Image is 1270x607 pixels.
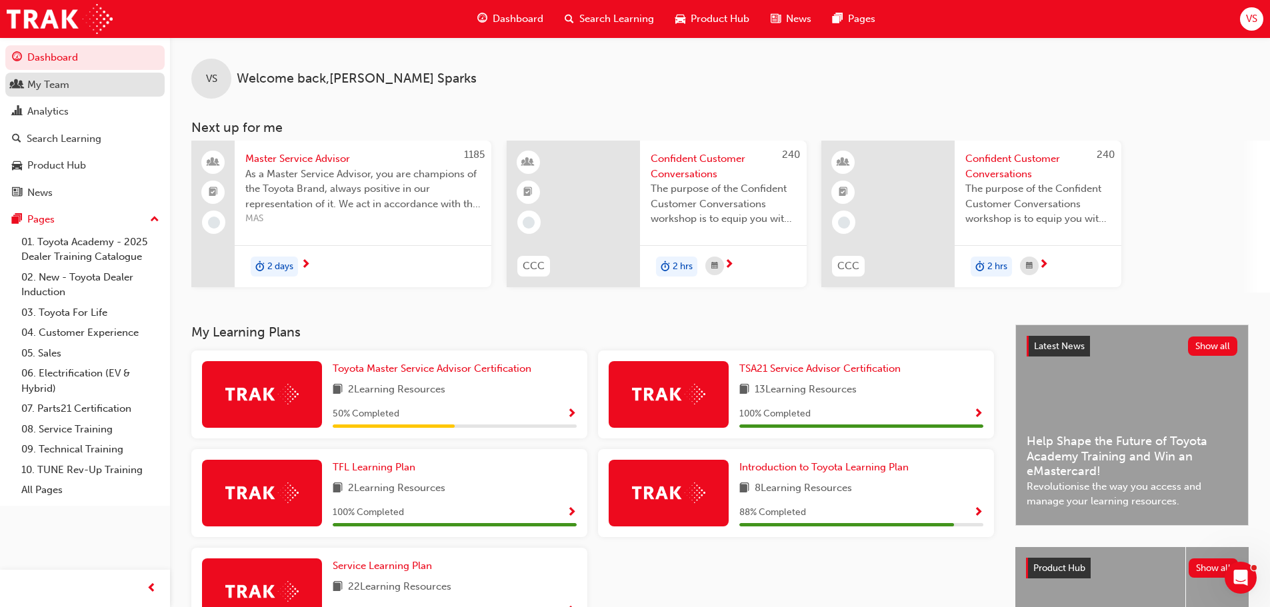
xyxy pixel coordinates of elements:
a: 240CCCConfident Customer ConversationsThe purpose of the Confident Customer Conversations worksho... [507,141,807,287]
button: Pages [5,207,165,232]
span: next-icon [724,259,734,271]
a: 1185Master Service AdvisorAs a Master Service Advisor, you are champions of the Toyota Brand, alw... [191,141,491,287]
span: VS [206,71,217,87]
span: Service Learning Plan [333,560,432,572]
span: 13 Learning Resources [755,382,857,398]
img: Trak [7,4,113,34]
a: Analytics [5,99,165,124]
span: Help Shape the Future of Toyota Academy Training and Win an eMastercard! [1027,434,1237,479]
span: TFL Learning Plan [333,461,415,473]
span: Welcome back , [PERSON_NAME] Sparks [237,71,477,87]
span: chart-icon [12,106,22,118]
span: Product Hub [1033,562,1085,574]
a: My Team [5,73,165,97]
a: 240CCCConfident Customer ConversationsThe purpose of the Confident Customer Conversations worksho... [821,141,1121,287]
img: Trak [632,482,705,503]
span: Product Hub [691,11,749,27]
div: Search Learning [27,131,101,147]
a: 01. Toyota Academy - 2025 Dealer Training Catalogue [16,232,165,267]
img: Trak [632,384,705,404]
span: MAS [245,211,481,227]
span: Pages [848,11,875,27]
button: Show Progress [973,504,983,521]
h3: My Learning Plans [191,324,994,340]
span: learningRecordVerb_NONE-icon [838,217,850,229]
span: As a Master Service Advisor, you are champions of the Toyota Brand, always positive in our repres... [245,167,481,212]
span: booktick-icon [209,184,218,201]
a: Introduction to Toyota Learning Plan [739,460,914,475]
a: pages-iconPages [822,5,886,33]
span: 1185 [464,149,485,161]
img: Trak [225,482,299,503]
span: 8 Learning Resources [755,480,852,497]
span: duration-icon [661,258,670,275]
a: 04. Customer Experience [16,322,165,343]
a: 08. Service Training [16,419,165,440]
img: Trak [225,384,299,404]
span: CCC [837,259,859,274]
a: 09. Technical Training [16,439,165,460]
span: 2 Learning Resources [348,480,445,497]
span: search-icon [12,133,21,145]
img: Trak [225,581,299,602]
span: Introduction to Toyota Learning Plan [739,461,909,473]
span: book-icon [333,480,343,497]
span: Search Learning [579,11,654,27]
span: 240 [1097,149,1115,161]
span: up-icon [150,211,159,229]
span: prev-icon [147,580,157,597]
span: booktick-icon [523,184,533,201]
span: learningResourceType_INSTRUCTOR_LED-icon [839,154,848,171]
span: book-icon [333,579,343,596]
span: Show Progress [567,507,577,519]
a: Product Hub [5,153,165,178]
span: The purpose of the Confident Customer Conversations workshop is to equip you with tools to commun... [965,181,1111,227]
iframe: Intercom live chat [1225,562,1257,594]
span: people-icon [209,154,218,171]
button: Show Progress [567,406,577,422]
span: duration-icon [255,258,265,275]
div: My Team [27,77,69,93]
a: 03. Toyota For Life [16,303,165,323]
a: car-iconProduct Hub [665,5,760,33]
div: Product Hub [27,158,86,173]
a: Toyota Master Service Advisor Certification [333,361,537,376]
a: Service Learning Plan [333,558,437,574]
span: Dashboard [493,11,543,27]
a: guage-iconDashboard [467,5,554,33]
a: All Pages [16,480,165,500]
span: 2 hrs [987,259,1007,275]
span: pages-icon [12,214,22,226]
div: Pages [27,212,55,227]
a: Latest NewsShow all [1027,336,1237,357]
button: Show Progress [973,406,983,422]
span: 100 % Completed [739,406,811,422]
span: guage-icon [477,11,487,27]
span: Show Progress [567,408,577,420]
button: DashboardMy TeamAnalyticsSearch LearningProduct HubNews [5,43,165,207]
span: 2 hrs [673,259,693,275]
span: The purpose of the Confident Customer Conversations workshop is to equip you with tools to commun... [651,181,796,227]
span: Revolutionise the way you access and manage your learning resources. [1027,479,1237,509]
span: 100 % Completed [333,505,404,520]
div: News [27,185,53,201]
span: Show Progress [973,408,983,420]
span: News [786,11,811,27]
span: 240 [782,149,800,161]
a: 05. Sales [16,343,165,364]
span: Confident Customer Conversations [965,151,1111,181]
span: book-icon [739,382,749,398]
span: Show Progress [973,507,983,519]
span: Master Service Advisor [245,151,481,167]
span: Toyota Master Service Advisor Certification [333,362,531,374]
span: 50 % Completed [333,406,399,422]
span: learningRecordVerb_NONE-icon [208,217,220,229]
span: learningRecordVerb_NONE-icon [523,217,535,229]
a: 07. Parts21 Certification [16,398,165,419]
span: search-icon [565,11,574,27]
span: Confident Customer Conversations [651,151,796,181]
span: guage-icon [12,52,22,64]
button: Show all [1188,336,1238,356]
span: next-icon [1039,259,1049,271]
